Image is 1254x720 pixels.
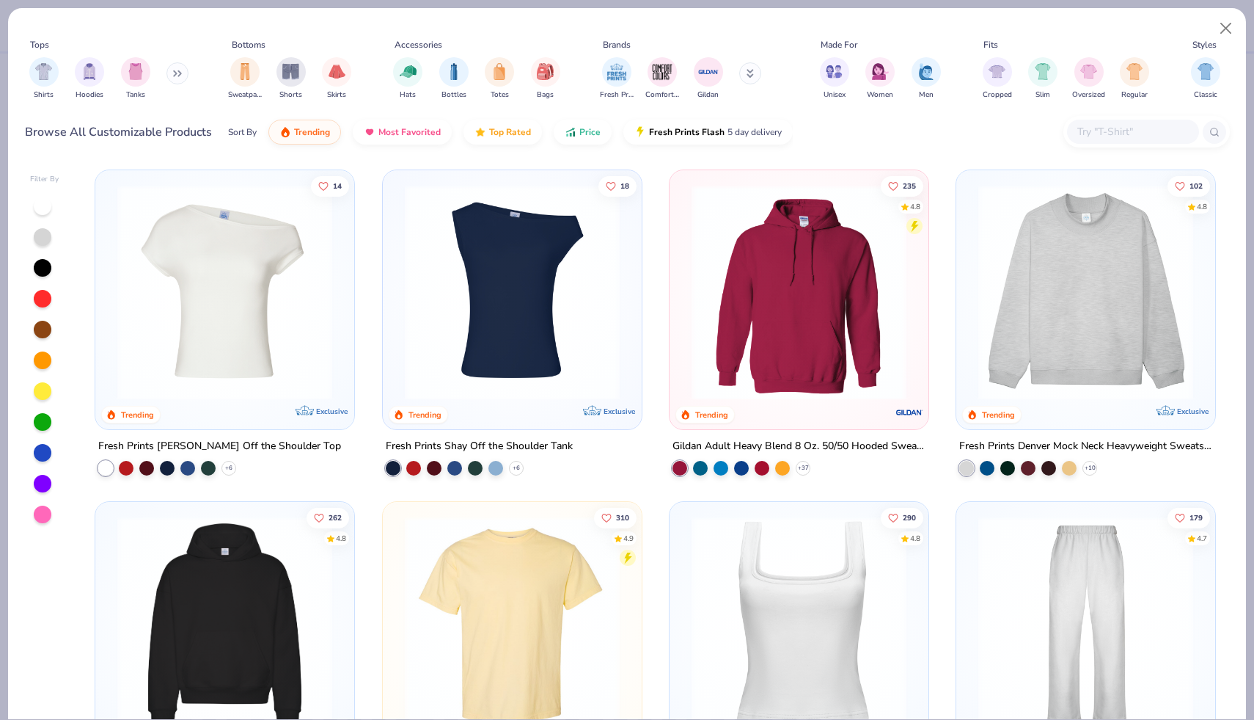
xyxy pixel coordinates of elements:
button: Like [307,508,349,528]
span: 310 [615,514,628,522]
button: filter button [645,57,679,101]
img: most_fav.gif [364,126,375,138]
div: Brands [603,38,631,51]
img: Men Image [918,63,934,80]
div: 4.8 [910,201,920,212]
span: Shirts [34,90,54,101]
span: + 10 [1085,464,1096,473]
img: Sweatpants Image [237,63,253,80]
button: filter button [29,57,59,101]
div: filter for Shorts [276,57,306,101]
div: filter for Sweatpants [228,57,262,101]
div: filter for Hoodies [75,57,104,101]
button: filter button [1028,57,1057,101]
img: Classic Image [1198,63,1214,80]
div: filter for Men [912,57,941,101]
img: flash.gif [634,126,646,138]
span: Oversized [1072,90,1105,101]
img: Skirts Image [329,63,345,80]
span: Hoodies [76,90,103,101]
div: 4.9 [623,534,633,545]
span: 235 [903,182,916,189]
img: Women Image [872,63,889,80]
div: 4.8 [910,534,920,545]
img: Slim Image [1035,63,1051,80]
span: 262 [329,514,342,522]
div: filter for Tanks [121,57,150,101]
div: Accessories [395,38,442,51]
div: 4.8 [1197,201,1207,212]
span: 290 [903,514,916,522]
div: filter for Hats [393,57,422,101]
div: Styles [1192,38,1217,51]
button: filter button [1120,57,1149,101]
img: Shorts Image [282,63,299,80]
img: Gildan Image [697,61,719,83]
span: Unisex [824,90,846,101]
img: Tanks Image [128,63,144,80]
button: Like [598,175,636,196]
input: Try "T-Shirt" [1076,123,1189,140]
button: filter button [228,57,262,101]
button: Like [1167,175,1210,196]
img: a1c94bf0-cbc2-4c5c-96ec-cab3b8502a7f [110,185,340,400]
button: filter button [322,57,351,101]
span: Fresh Prints Flash [649,126,725,138]
span: Cropped [983,90,1012,101]
img: f5d85501-0dbb-4ee4-b115-c08fa3845d83 [971,185,1200,400]
button: filter button [983,57,1012,101]
span: Slim [1035,90,1050,101]
span: Gildan [697,90,719,101]
img: 5716b33b-ee27-473a-ad8a-9b8687048459 [397,185,627,400]
button: Price [554,120,612,145]
span: Tanks [126,90,145,101]
span: + 6 [225,464,232,473]
span: + 6 [513,464,520,473]
button: filter button [121,57,150,101]
div: filter for Totes [485,57,514,101]
button: filter button [531,57,560,101]
span: 18 [620,182,628,189]
img: af1e0f41-62ea-4e8f-9b2b-c8bb59fc549d [627,185,857,400]
span: Men [919,90,934,101]
span: 179 [1189,514,1203,522]
span: Skirts [327,90,346,101]
span: Classic [1194,90,1217,101]
img: Bags Image [537,63,553,80]
div: Bottoms [232,38,265,51]
div: filter for Slim [1028,57,1057,101]
img: 01756b78-01f6-4cc6-8d8a-3c30c1a0c8ac [684,185,914,400]
img: Bottles Image [446,63,462,80]
img: Shirts Image [35,63,52,80]
img: a164e800-7022-4571-a324-30c76f641635 [914,185,1143,400]
div: Fresh Prints Shay Off the Shoulder Tank [386,437,573,456]
div: Filter By [30,174,59,185]
span: 5 day delivery [727,124,782,141]
img: Hoodies Image [81,63,98,80]
div: Gildan Adult Heavy Blend 8 Oz. 50/50 Hooded Sweatshirt [672,437,925,456]
button: filter button [694,57,723,101]
span: Regular [1121,90,1148,101]
span: Exclusive [1177,407,1209,416]
div: filter for Unisex [820,57,849,101]
button: Like [311,175,349,196]
div: 4.7 [1197,534,1207,545]
button: filter button [75,57,104,101]
div: Fresh Prints [PERSON_NAME] Off the Shoulder Top [98,437,341,456]
button: Like [593,508,636,528]
button: filter button [865,57,895,101]
div: filter for Comfort Colors [645,57,679,101]
button: Most Favorited [353,120,452,145]
div: filter for Bags [531,57,560,101]
button: filter button [393,57,422,101]
div: 4.8 [336,534,346,545]
img: trending.gif [279,126,291,138]
button: Like [1167,508,1210,528]
button: filter button [276,57,306,101]
img: Hats Image [400,63,417,80]
img: Comfort Colors Image [651,61,673,83]
div: filter for Bottles [439,57,469,101]
span: Trending [294,126,330,138]
div: Made For [821,38,857,51]
img: Regular Image [1126,63,1143,80]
